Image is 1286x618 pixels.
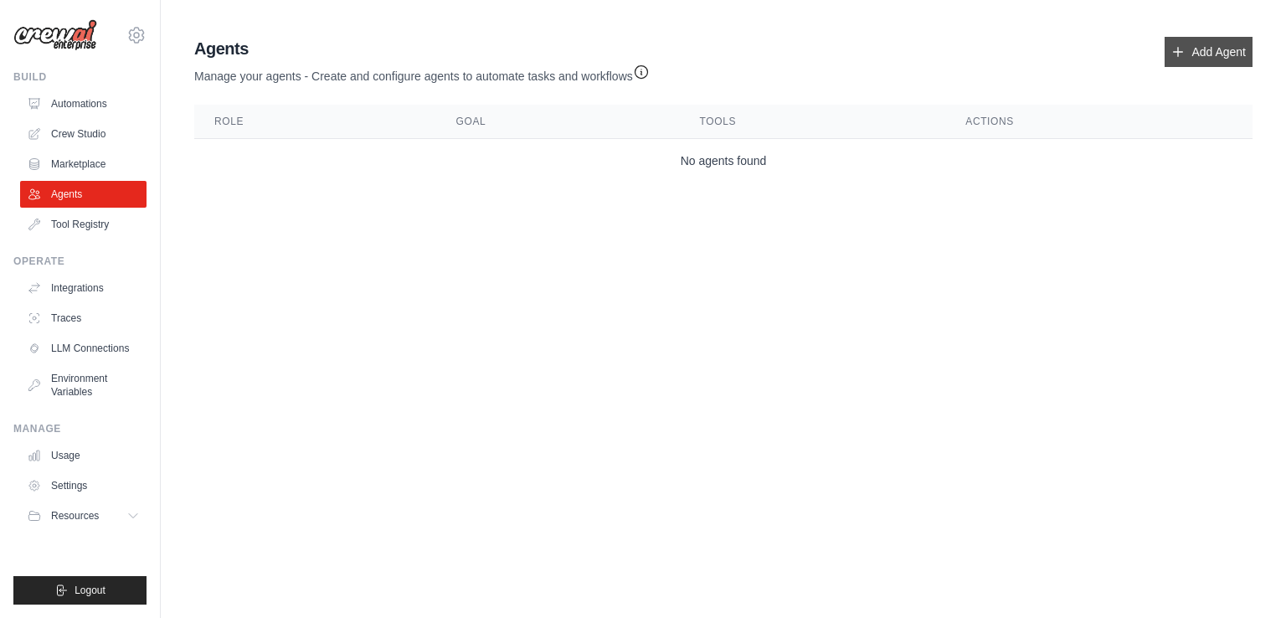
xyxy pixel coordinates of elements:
span: Resources [51,509,99,523]
a: Environment Variables [20,365,147,405]
h2: Agents [194,37,650,60]
a: Traces [20,305,147,332]
td: No agents found [194,139,1253,183]
img: Logo [13,19,97,51]
p: Manage your agents - Create and configure agents to automate tasks and workflows [194,60,650,85]
div: Build [13,70,147,84]
th: Role [194,105,436,139]
a: LLM Connections [20,335,147,362]
a: Tool Registry [20,211,147,238]
a: Marketplace [20,151,147,178]
a: Agents [20,181,147,208]
iframe: Chat Widget [1202,538,1286,618]
th: Tools [680,105,946,139]
th: Actions [945,105,1253,139]
button: Logout [13,576,147,605]
div: Operate [13,255,147,268]
div: Manage [13,422,147,435]
button: Resources [20,502,147,529]
th: Goal [436,105,680,139]
span: Logout [75,584,105,597]
a: Add Agent [1165,37,1253,67]
a: Integrations [20,275,147,301]
a: Crew Studio [20,121,147,147]
a: Usage [20,442,147,469]
a: Settings [20,472,147,499]
a: Automations [20,90,147,117]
